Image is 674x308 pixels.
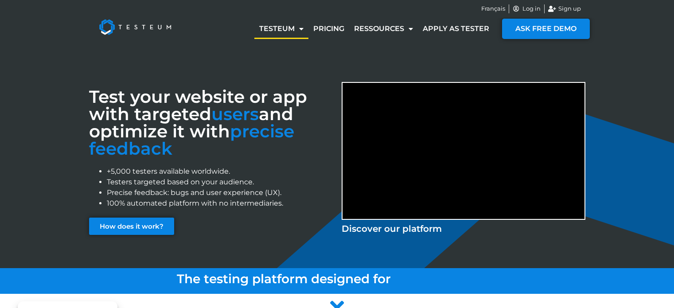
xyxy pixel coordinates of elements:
span: users [211,103,259,125]
a: ASK FREE DEMO [502,19,590,39]
a: How does it work? [89,218,174,235]
p: Discover our platform [342,222,585,235]
a: Log in [513,4,541,13]
span: Sign up [556,4,581,13]
span: ASK FREE DEMO [515,25,577,32]
a: Français [481,4,505,13]
a: Pricing [308,19,349,39]
span: The testing platform designed for [177,271,391,286]
li: 100% automated platform with no intermediaries. [107,198,333,209]
span: Log in [520,4,541,13]
li: Testers targeted based on your audience. [107,177,333,187]
h3: Test your website or app with targeted and optimize it with [89,88,333,157]
a: Ressources [349,19,418,39]
nav: Menu [254,19,494,39]
img: Testeum Logo - Application crowdtesting platform [89,9,181,45]
a: Testeum [254,19,308,39]
li: +5,000 testers available worldwide. [107,166,333,177]
span: How does it work? [100,223,164,230]
font: precise feedback [89,121,294,159]
li: Precise feedback: bugs and user experience (UX). [107,187,333,198]
iframe: YouTube video player [343,83,584,219]
a: Apply as tester [418,19,494,39]
a: Sign up [548,4,581,13]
